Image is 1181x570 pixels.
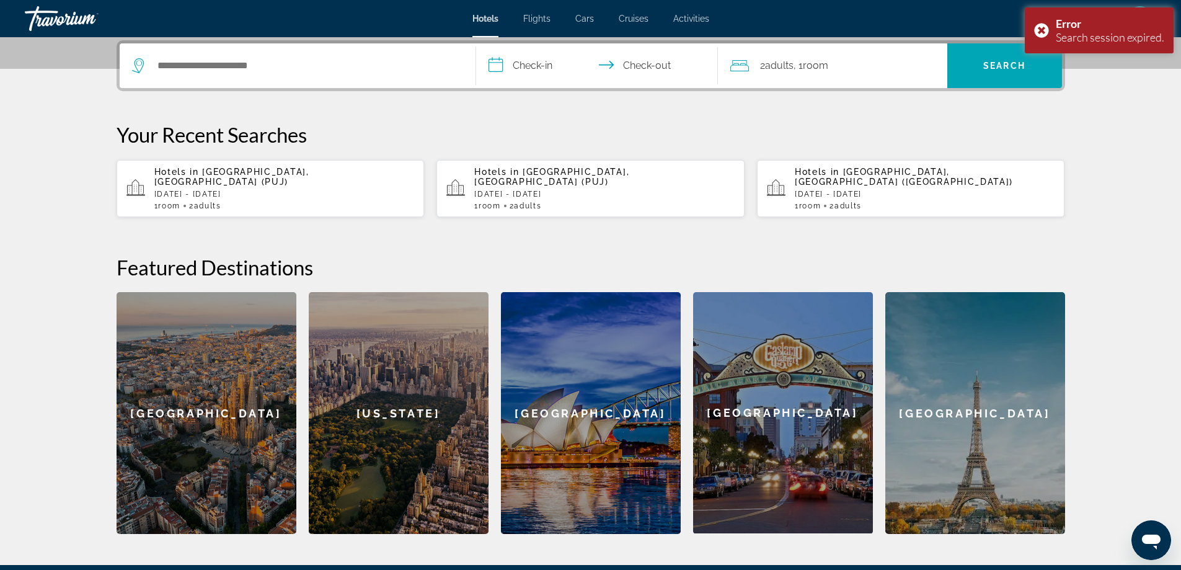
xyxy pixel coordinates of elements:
div: [US_STATE] [309,292,489,534]
a: Travorium [25,2,149,35]
button: Search [947,43,1062,88]
p: [DATE] - [DATE] [795,190,1055,198]
span: Adults [765,60,794,71]
span: 2 [510,202,542,210]
span: [GEOGRAPHIC_DATA], [GEOGRAPHIC_DATA] (PUJ) [154,167,309,187]
span: Room [803,60,828,71]
span: Hotels in [474,167,519,177]
button: Hotels in [GEOGRAPHIC_DATA], [GEOGRAPHIC_DATA] (PUJ)[DATE] - [DATE]1Room2Adults [436,159,745,218]
input: Search hotel destination [156,56,457,75]
span: 2 [760,57,794,74]
button: Travelers: 2 adults, 0 children [718,43,947,88]
a: Cars [575,14,594,24]
span: , 1 [794,57,828,74]
button: Select check in and out date [476,43,718,88]
a: Sydney[GEOGRAPHIC_DATA] [501,292,681,534]
span: Hotels in [154,167,199,177]
span: Adults [834,202,862,210]
span: Room [479,202,501,210]
span: Hotels in [795,167,839,177]
button: Hotels in [GEOGRAPHIC_DATA], [GEOGRAPHIC_DATA] ([GEOGRAPHIC_DATA])[DATE] - [DATE]1Room2Adults [757,159,1065,218]
div: [GEOGRAPHIC_DATA] [885,292,1065,534]
span: 1 [154,202,180,210]
span: [GEOGRAPHIC_DATA], [GEOGRAPHIC_DATA] (PUJ) [474,167,629,187]
div: [GEOGRAPHIC_DATA] [693,292,873,533]
a: Cruises [619,14,648,24]
a: Flights [523,14,551,24]
span: Adults [194,202,221,210]
span: 2 [189,202,221,210]
div: Error [1056,17,1164,30]
a: New York[US_STATE] [309,292,489,534]
h2: Featured Destinations [117,255,1065,280]
a: Barcelona[GEOGRAPHIC_DATA] [117,292,296,534]
span: [GEOGRAPHIC_DATA], [GEOGRAPHIC_DATA] ([GEOGRAPHIC_DATA]) [795,167,1013,187]
span: Room [158,202,180,210]
a: Activities [673,14,709,24]
span: Adults [514,202,541,210]
iframe: Button to launch messaging window [1131,520,1171,560]
span: 2 [829,202,862,210]
p: Your Recent Searches [117,122,1065,147]
span: Search [983,61,1025,71]
p: [DATE] - [DATE] [474,190,735,198]
a: Hotels [472,14,498,24]
div: [GEOGRAPHIC_DATA] [117,292,296,534]
span: Room [799,202,821,210]
a: Paris[GEOGRAPHIC_DATA] [885,292,1065,534]
div: [GEOGRAPHIC_DATA] [501,292,681,534]
span: 1 [795,202,821,210]
button: Hotels in [GEOGRAPHIC_DATA], [GEOGRAPHIC_DATA] (PUJ)[DATE] - [DATE]1Room2Adults [117,159,425,218]
p: [DATE] - [DATE] [154,190,415,198]
a: San Diego[GEOGRAPHIC_DATA] [693,292,873,534]
span: 1 [474,202,500,210]
div: Search widget [120,43,1062,88]
button: User Menu [1124,6,1156,32]
div: Search session expired. [1056,30,1164,44]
